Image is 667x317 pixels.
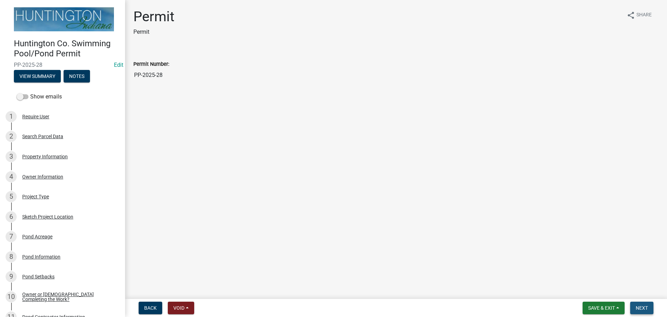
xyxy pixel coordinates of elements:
div: Owner or [DEMOGRAPHIC_DATA] Completing the Work? [22,292,114,302]
div: 8 [6,251,17,262]
h1: Permit [133,8,174,25]
div: 7 [6,231,17,242]
div: Owner Information [22,174,63,179]
div: Project Type [22,194,49,199]
button: Void [168,302,194,314]
button: shareShare [621,8,657,22]
button: Save & Exit [583,302,625,314]
h4: Huntington Co. Swimming Pool/Pond Permit [14,39,120,59]
div: 5 [6,191,17,202]
div: Pond Information [22,254,60,259]
div: 9 [6,271,17,282]
span: Save & Exit [588,305,615,311]
span: Back [144,305,157,311]
label: Show emails [17,93,62,101]
div: Pond Acreage [22,234,52,239]
div: 2 [6,131,17,142]
span: PP-2025-28 [14,62,111,68]
span: Void [173,305,184,311]
span: Share [636,11,652,19]
button: Back [139,302,162,314]
div: Pond Setbacks [22,274,55,279]
span: Next [636,305,648,311]
div: Property Information [22,154,68,159]
div: 3 [6,151,17,162]
button: View Summary [14,70,61,82]
button: Notes [64,70,90,82]
button: Next [630,302,653,314]
div: 4 [6,171,17,182]
img: Huntington County, Indiana [14,7,114,31]
wm-modal-confirm: Edit Application Number [114,62,123,68]
div: Sketch Project Location [22,214,73,219]
div: 1 [6,111,17,122]
wm-modal-confirm: Summary [14,74,61,79]
div: Require User [22,114,49,119]
div: 10 [6,291,17,302]
wm-modal-confirm: Notes [64,74,90,79]
div: 6 [6,211,17,222]
i: share [627,11,635,19]
a: Edit [114,62,123,68]
p: Permit [133,28,174,36]
label: Permit Number: [133,62,169,67]
div: Search Parcel Data [22,134,63,139]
